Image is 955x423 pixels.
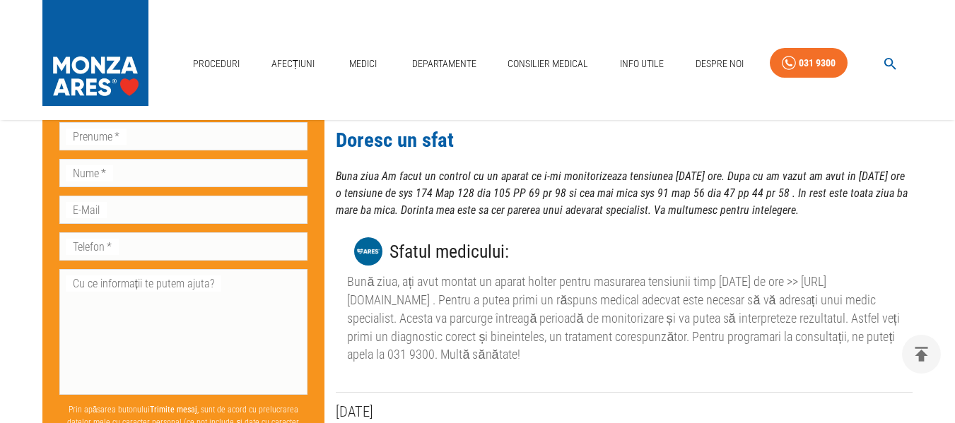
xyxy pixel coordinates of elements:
a: Info Utile [614,49,669,78]
h3: Sfatul medicului : [389,237,509,266]
a: Doresc un sfat [336,128,454,152]
a: Despre Noi [690,49,749,78]
b: Trimite mesaj [150,404,197,414]
a: Medici [341,49,386,78]
div: Bună ziua, ați avut montat un aparat holter pentru masurarea tensiunii timp [DATE] de ore >> [URL... [347,273,901,364]
a: Departamente [406,49,482,78]
p: Buna ziua Am facut un control cu un aparat ce i-mi monitorizeaza tensiunea [DATE] ore. Dupa cu am... [336,168,913,219]
span: [DATE] [336,403,373,420]
a: Afecțiuni [266,49,321,78]
a: Consilier Medical [502,49,594,78]
button: MONZA ARESSfatul medicului:Bună ziua, ați avut montat un aparat holter pentru masurarea tensiunii... [336,219,913,375]
div: 031 9300 [799,54,836,72]
img: MONZA ARES [354,237,382,266]
a: Proceduri [187,49,245,78]
a: 031 9300 [770,48,848,78]
button: delete [902,335,941,374]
